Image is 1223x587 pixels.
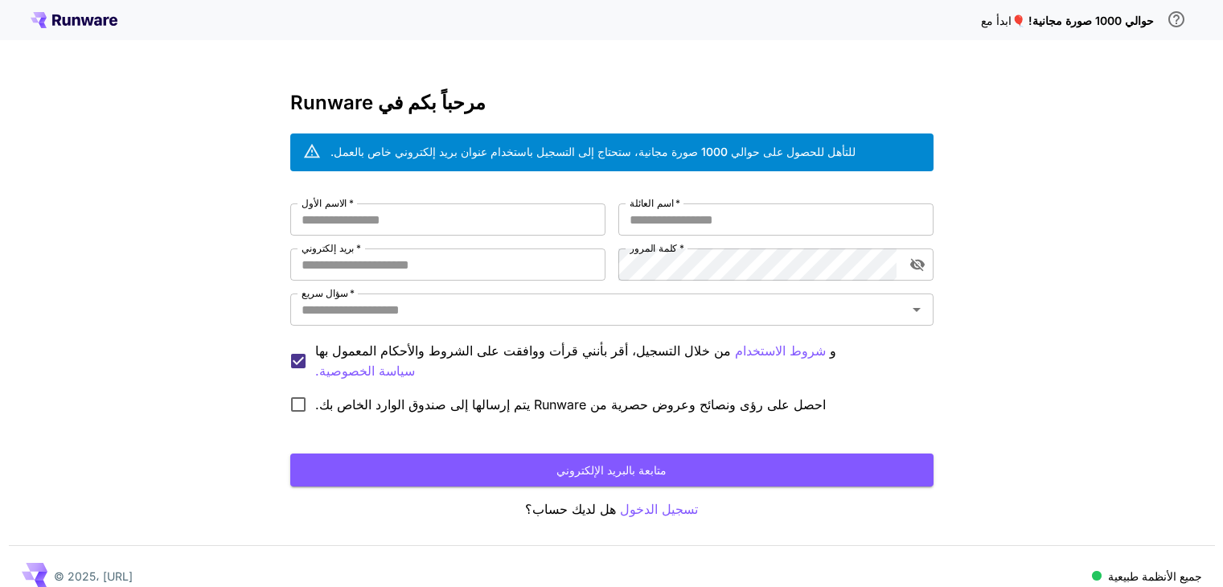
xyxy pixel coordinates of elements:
[302,197,347,209] font: الاسم الأول
[302,287,348,299] font: سؤال سريع
[290,454,934,486] button: متابعة بالبريد الإلكتروني
[630,197,674,209] font: اسم العائلة
[54,569,133,583] font: © 2025، [URL]
[1160,3,1192,35] button: لكي تتأهل للحصول على رصيد مجاني، يجب عليك التسجيل باستخدام عنوان بريد إلكتروني تجاري والنقر فوق ر...
[315,396,826,413] font: احصل على رؤى ونصائح وعروض حصرية من Runware يتم إرسالها إلى صندوق الوارد الخاص بك.
[1108,569,1202,583] font: جميع الأنظمة طبيعية
[735,343,826,359] font: شروط الاستخدام
[330,145,856,158] font: للتأهل للحصول على حوالي 1000 صورة مجانية، ستحتاج إلى التسجيل باستخدام عنوان بريد إلكتروني خاص بال...
[315,363,415,379] font: سياسة الخصوصية.
[1012,14,1154,27] font: حوالي 1000 صورة مجانية! 🎈
[735,341,826,361] button: من خلال التسجيل، أقر بأنني قرأت ووافقت على الشروط والأحكام المعمول بها و سياسة الخصوصية.
[556,463,667,477] font: متابعة بالبريد الإلكتروني
[315,343,731,359] font: من خلال التسجيل، أقر بأنني قرأت ووافقت على الشروط والأحكام المعمول بها
[525,501,616,517] font: هل لديك حساب؟
[905,298,928,321] button: يفتح
[630,242,677,254] font: كلمة المرور
[903,250,932,279] button: تبديل رؤية كلمة المرور
[830,343,836,359] font: و
[290,91,486,114] font: مرحباً بكم في Runware
[620,499,698,519] button: تسجيل الدخول
[620,501,698,517] font: تسجيل الدخول
[302,242,354,254] font: بريد إلكتروني
[981,14,1012,27] font: ابدأ مع
[315,361,415,381] button: من خلال التسجيل، أقر بأنني قرأت ووافقت على الشروط والأحكام المعمول بها شروط الاستخدام و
